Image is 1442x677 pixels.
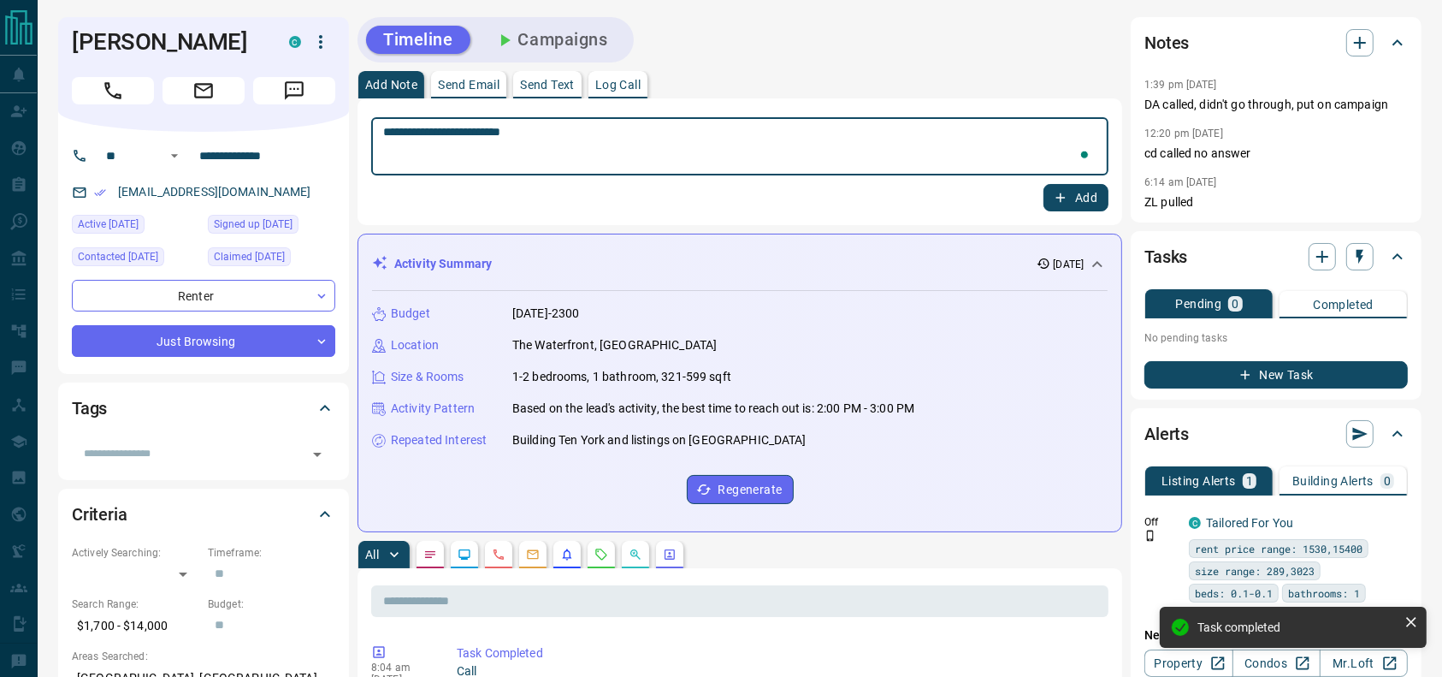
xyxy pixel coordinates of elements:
[391,336,439,354] p: Location
[164,145,185,166] button: Open
[394,255,492,273] p: Activity Summary
[1195,562,1315,579] span: size range: 289,3023
[1144,361,1408,389] button: New Task
[1195,540,1362,557] span: rent price range: 1530,15400
[423,548,437,561] svg: Notes
[1197,621,1398,634] div: Task completed
[1161,475,1236,487] p: Listing Alerts
[512,431,807,449] p: Building Ten York and listings on [GEOGRAPHIC_DATA]
[1144,650,1232,677] a: Property
[72,612,199,640] p: $1,700 - $14,000
[1144,128,1223,140] p: 12:20 pm [DATE]
[72,395,107,422] h2: Tags
[365,549,379,561] p: All
[477,26,625,54] button: Campaigns
[72,325,335,357] div: Just Browsing
[1246,475,1253,487] p: 1
[1144,420,1189,448] h2: Alerts
[72,597,199,612] p: Search Range:
[457,644,1102,662] p: Task Completed
[72,77,154,104] span: Call
[1195,585,1273,602] span: beds: 0.1-0.1
[1144,243,1187,270] h2: Tasks
[1144,325,1408,351] p: No pending tasks
[365,79,417,91] p: Add Note
[1043,184,1108,211] button: Add
[1144,413,1408,454] div: Alerts
[1144,96,1408,114] p: DA called, didn't go through, put on campaign
[383,125,1096,169] textarea: To enrich screen reader interactions, please activate Accessibility in Grammarly extension settings
[72,215,199,239] div: Tue Aug 05 2025
[208,545,335,561] p: Timeframe:
[94,187,106,199] svg: Email Verified
[214,248,285,265] span: Claimed [DATE]
[78,216,139,233] span: Active [DATE]
[512,368,731,386] p: 1-2 bedrooms, 1 bathroom, 321-599 sqft
[512,400,914,418] p: Based on the lead's activity, the best time to reach out is: 2:00 PM - 3:00 PM
[512,305,579,323] p: [DATE]-2300
[1232,298,1238,310] p: 0
[458,548,471,561] svg: Lead Browsing Activity
[663,548,677,561] svg: Agent Actions
[253,77,335,104] span: Message
[1144,79,1217,91] p: 1:39 pm [DATE]
[72,501,127,528] h2: Criteria
[72,494,335,535] div: Criteria
[163,77,245,104] span: Email
[1288,585,1360,602] span: bathrooms: 1
[595,79,641,91] p: Log Call
[594,548,608,561] svg: Requests
[391,368,464,386] p: Size & Rooms
[208,597,335,612] p: Budget:
[72,247,199,271] div: Wed Aug 06 2025
[1144,22,1408,63] div: Notes
[1144,29,1189,56] h2: Notes
[1144,236,1408,277] div: Tasks
[512,336,717,354] p: The Waterfront, [GEOGRAPHIC_DATA]
[1144,514,1179,530] p: Off
[371,662,431,674] p: 8:04 am
[72,280,335,312] div: Renter
[391,305,430,323] p: Budget
[78,248,158,265] span: Contacted [DATE]
[629,548,642,561] svg: Opportunities
[1206,516,1293,530] a: Tailored For You
[687,475,794,504] button: Regenerate
[1144,627,1408,644] p: New Alert:
[1292,475,1374,487] p: Building Alerts
[366,26,470,54] button: Timeline
[1176,298,1222,310] p: Pending
[438,79,499,91] p: Send Email
[1144,530,1156,542] svg: Push Notification Only
[118,185,311,199] a: [EMAIL_ADDRESS][DOMAIN_NAME]
[1384,475,1391,487] p: 0
[526,548,540,561] svg: Emails
[492,548,505,561] svg: Calls
[1313,299,1374,311] p: Completed
[72,545,199,561] p: Actively Searching:
[1054,257,1084,272] p: [DATE]
[72,388,335,429] div: Tags
[560,548,574,561] svg: Listing Alerts
[214,216,293,233] span: Signed up [DATE]
[1189,517,1201,529] div: condos.ca
[520,79,575,91] p: Send Text
[208,215,335,239] div: Fri May 23 2025
[1144,193,1408,211] p: ZL pulled
[208,247,335,271] div: Sat May 24 2025
[72,28,263,56] h1: [PERSON_NAME]
[391,400,475,418] p: Activity Pattern
[305,442,329,466] button: Open
[391,431,487,449] p: Repeated Interest
[1144,176,1217,188] p: 6:14 am [DATE]
[289,36,301,48] div: condos.ca
[372,248,1108,280] div: Activity Summary[DATE]
[1144,145,1408,163] p: cd called no answer
[72,649,335,664] p: Areas Searched:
